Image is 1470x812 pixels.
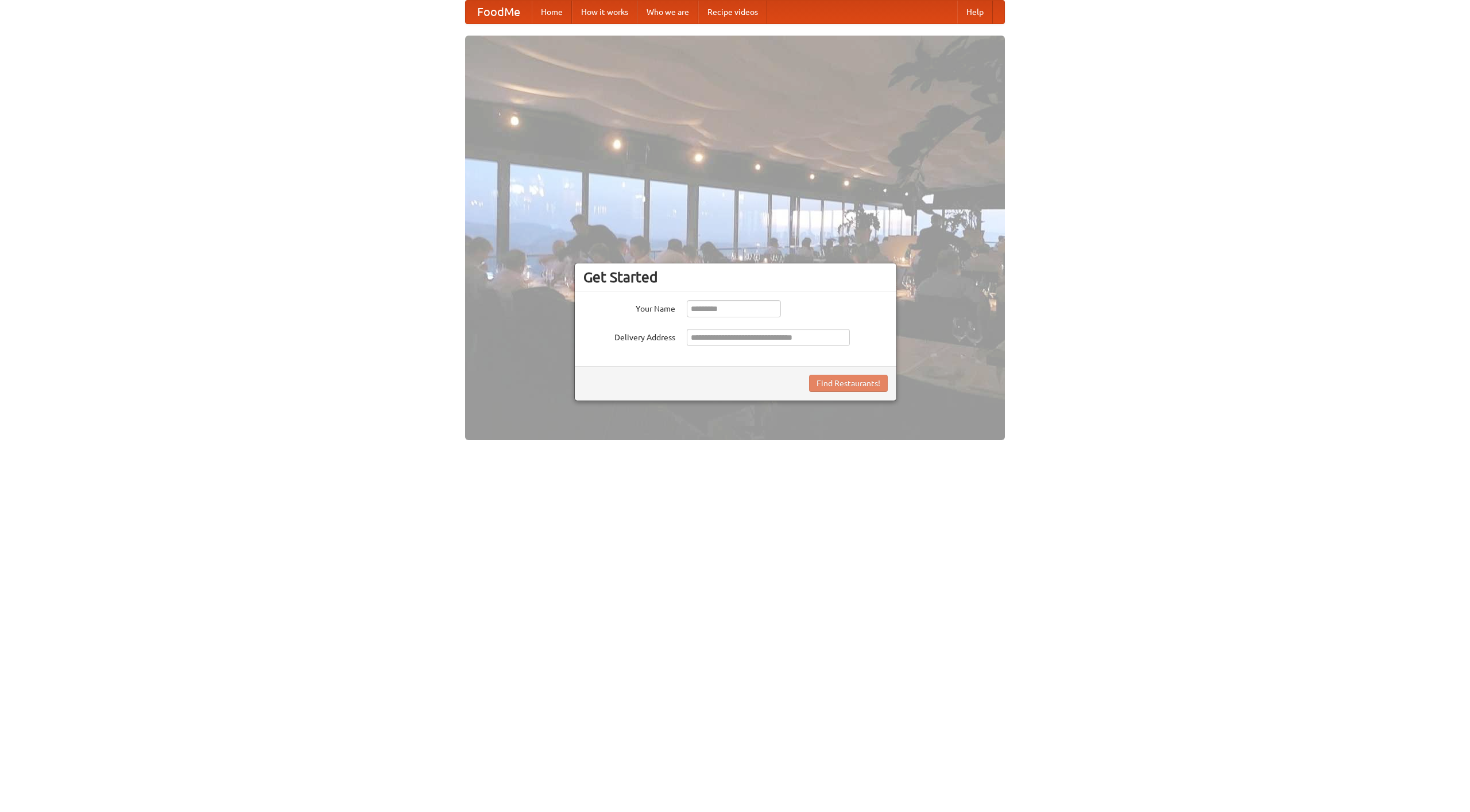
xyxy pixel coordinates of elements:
label: Your Name [583,300,675,314]
a: Home [532,1,572,24]
a: FoodMe [466,1,532,24]
h3: Get Started [583,269,888,286]
a: How it works [572,1,637,24]
a: Who we are [637,1,698,24]
a: Help [957,1,993,24]
a: Recipe videos [698,1,767,24]
button: Find Restaurants! [809,375,888,392]
label: Delivery Address [583,329,675,343]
